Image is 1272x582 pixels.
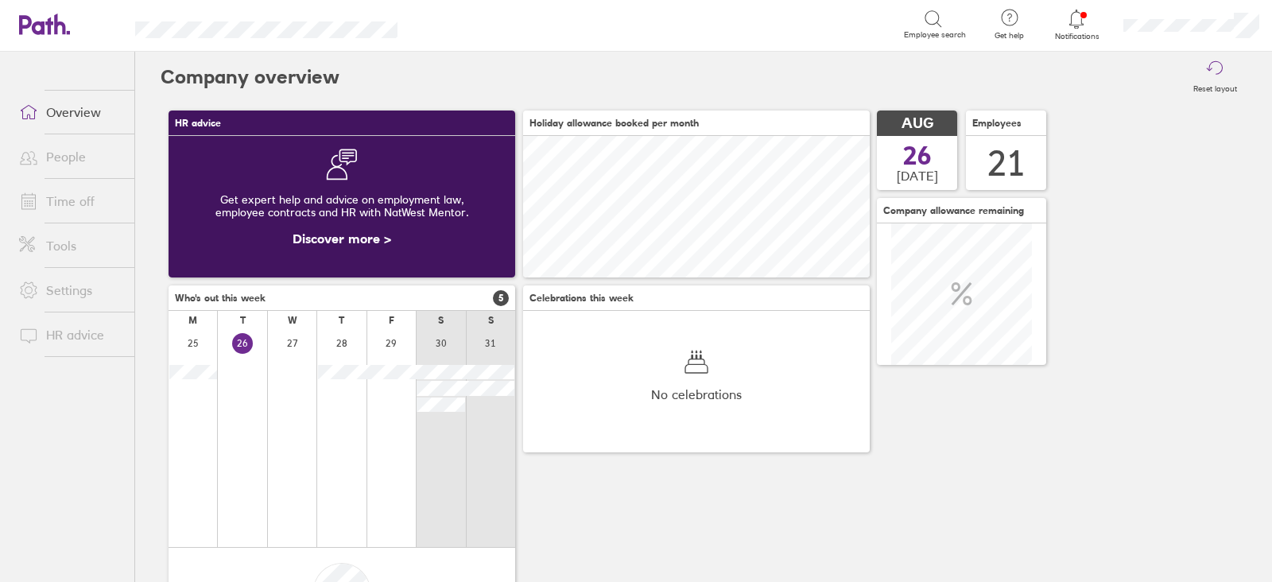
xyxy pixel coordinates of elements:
a: HR advice [6,319,134,351]
span: 26 [903,143,932,169]
span: Employees [972,118,1022,129]
span: 5 [493,290,509,306]
span: Notifications [1051,32,1103,41]
span: Holiday allowance booked per month [529,118,699,129]
h2: Company overview [161,52,339,103]
a: Time off [6,185,134,217]
span: Company allowance remaining [883,205,1024,216]
div: M [188,315,197,326]
a: Settings [6,274,134,306]
span: [DATE] [897,169,938,183]
div: W [288,315,297,326]
label: Reset layout [1184,80,1247,94]
div: S [488,315,494,326]
span: HR advice [175,118,221,129]
a: Tools [6,230,134,262]
span: No celebrations [651,387,742,402]
a: Overview [6,96,134,128]
span: Celebrations this week [529,293,634,304]
div: F [389,315,394,326]
span: Who's out this week [175,293,266,304]
div: 21 [987,143,1026,184]
button: Reset layout [1184,52,1247,103]
span: AUG [902,115,933,132]
div: Search [440,17,481,31]
div: Get expert help and advice on employment law, employee contracts and HR with NatWest Mentor. [181,180,502,231]
a: Discover more > [293,231,391,246]
span: Get help [983,31,1035,41]
div: T [339,315,344,326]
span: Employee search [904,30,966,40]
a: Notifications [1051,8,1103,41]
div: T [240,315,246,326]
div: S [438,315,444,326]
a: People [6,141,134,173]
